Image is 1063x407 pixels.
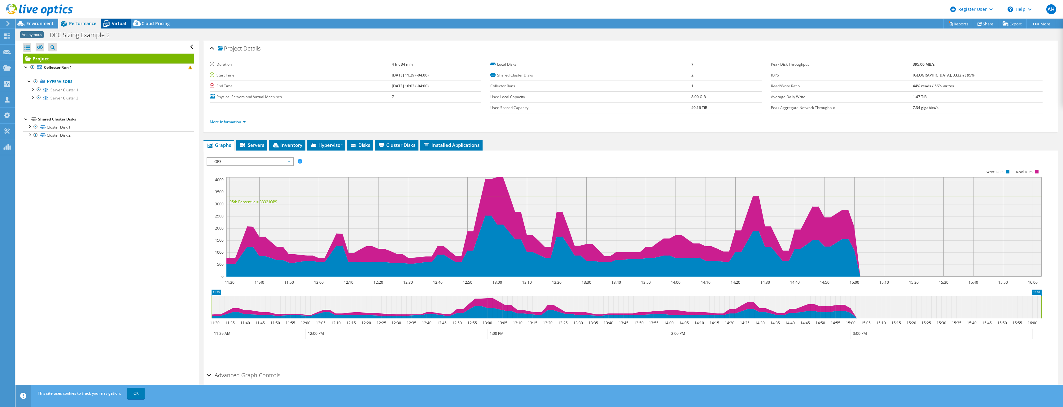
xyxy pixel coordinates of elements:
b: 7 [691,62,693,67]
span: Cloud Pricing [142,20,170,26]
text: 14:45 [800,320,810,326]
label: Physical Servers and Virtual Machines [210,94,392,100]
text: 14:50 [820,280,829,285]
a: Project [23,54,194,63]
label: Start Time [210,72,392,78]
text: 14:05 [679,320,689,326]
label: Shared Cluster Disks [490,72,691,78]
span: Details [243,45,260,52]
label: Duration [210,61,392,68]
label: Collector Runs [490,83,691,89]
text: 15:00 [849,280,859,285]
text: 14:20 [724,320,734,326]
text: 12:00 [314,280,323,285]
a: More Information [210,119,246,125]
text: 15:25 [921,320,931,326]
text: 15:40 [968,280,978,285]
text: 13:50 [641,280,650,285]
text: 12:55 [467,320,477,326]
a: Export [998,19,1027,28]
span: Hypervisor [310,142,342,148]
text: 15:50 [998,280,1008,285]
text: 12:15 [346,320,356,326]
text: 13:55 [649,320,658,326]
span: IOPS [210,158,290,165]
text: 13:20 [552,280,561,285]
svg: \n [1008,7,1013,12]
label: Used Local Capacity [490,94,691,100]
span: Disks [350,142,370,148]
a: Server Cluster 3 [23,94,194,102]
text: 15:45 [982,320,991,326]
text: 13:10 [522,280,531,285]
span: Anonymous [20,31,44,38]
a: Reports [943,19,973,28]
span: Performance [69,20,96,26]
label: End Time [210,83,392,89]
text: 14:50 [815,320,825,326]
text: 15:50 [997,320,1007,326]
text: 12:10 [331,320,340,326]
text: 13:25 [558,320,567,326]
text: 14:15 [709,320,719,326]
text: 13:15 [527,320,537,326]
b: 44% reads / 56% writes [913,83,954,89]
span: Environment [26,20,54,26]
b: [DATE] 11:29 (-04:00) [392,72,429,78]
text: 11:35 [225,320,234,326]
text: 2500 [215,213,224,219]
text: 13:40 [603,320,613,326]
text: Write IOPS [986,170,1004,174]
text: 11:45 [255,320,265,326]
text: 15:30 [938,280,948,285]
text: 14:40 [790,280,799,285]
text: 12:10 [343,280,353,285]
text: 15:30 [936,320,946,326]
text: 1000 [215,250,224,255]
text: 14:00 [664,320,673,326]
b: Collector Run 1 [44,65,72,70]
span: Graphs [207,142,231,148]
b: 1.47 TiB [913,94,927,99]
b: 4 hr, 34 min [392,62,413,67]
span: Cluster Disks [378,142,415,148]
text: 11:50 [284,280,294,285]
text: 13:10 [513,320,522,326]
text: 11:30 [210,320,219,326]
span: Server Cluster 3 [50,95,78,101]
label: Peak Aggregate Network Throughput [771,105,912,111]
label: IOPS [771,72,912,78]
label: Used Shared Capacity [490,105,691,111]
label: Read/Write Ratio [771,83,912,89]
text: 11:55 [285,320,295,326]
b: 40.16 TiB [691,105,707,110]
label: Local Disks [490,61,691,68]
text: 12:30 [391,320,401,326]
text: 2000 [215,225,224,231]
a: Cluster Disk 1 [23,123,194,131]
text: 15:00 [846,320,855,326]
text: 15:10 [876,320,886,326]
a: OK [127,388,145,399]
text: 13:45 [619,320,628,326]
a: Cluster Disk 2 [23,131,194,139]
text: 15:20 [906,320,916,326]
text: 13:30 [573,320,583,326]
b: 395.00 MB/s [913,62,935,67]
b: [GEOGRAPHIC_DATA], 3332 at 95% [913,72,974,78]
text: 1500 [215,238,224,243]
text: 15:20 [909,280,918,285]
text: 14:00 [671,280,680,285]
text: 12:40 [422,320,431,326]
text: 13:05 [497,320,507,326]
text: 15:15 [891,320,901,326]
text: 15:10 [879,280,889,285]
text: 13:00 [492,280,502,285]
b: 2 [691,72,693,78]
text: 15:05 [861,320,870,326]
text: 16:00 [1028,280,1037,285]
b: 7 [392,94,394,99]
text: 13:35 [588,320,598,326]
text: 12:40 [433,280,442,285]
text: 14:30 [760,280,770,285]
